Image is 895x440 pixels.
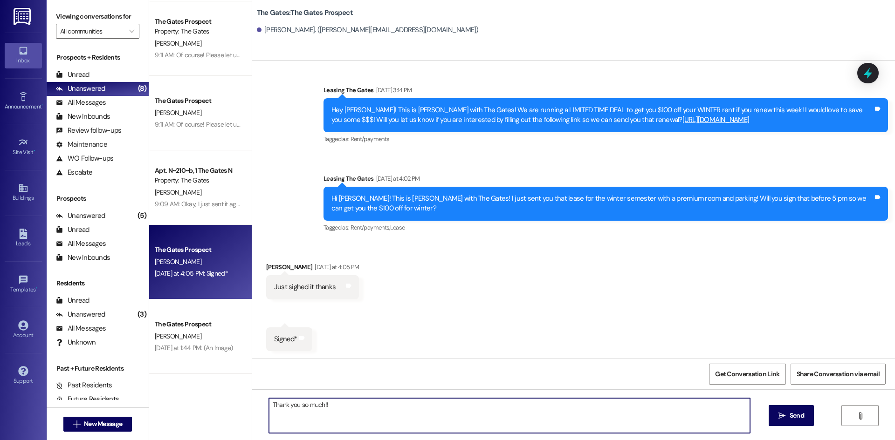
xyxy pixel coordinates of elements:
[56,380,112,390] div: Past Residents
[47,278,149,288] div: Residents
[5,180,42,205] a: Buildings
[797,369,880,379] span: Share Conversation via email
[155,332,201,340] span: [PERSON_NAME]
[351,223,390,231] span: Rent/payments ,
[155,17,241,27] div: The Gates Prospect
[351,135,390,143] span: Rent/payments
[60,24,124,39] input: All communities
[14,8,33,25] img: ResiDesk Logo
[269,398,750,433] textarea: Thank you so much!!
[331,105,873,125] div: Hey [PERSON_NAME]! This is [PERSON_NAME] with The Gates! We are running a LIMITED TIME DEAL to ge...
[5,226,42,251] a: Leads
[47,364,149,373] div: Past + Future Residents
[36,285,37,291] span: •
[135,209,149,223] div: (5)
[274,334,297,344] div: Signed*
[857,412,864,420] i: 
[155,188,201,196] span: [PERSON_NAME]
[390,223,405,231] span: Lease
[155,245,241,255] div: The Gates Prospect
[324,174,888,187] div: Leasing The Gates
[155,269,228,278] div: [DATE] at 4:05 PM: Signed*
[324,85,888,98] div: Leasing The Gates
[56,239,106,249] div: All Messages
[56,98,106,108] div: All Messages
[155,344,233,352] div: [DATE] at 1:44 PM: (An Image)
[135,307,149,322] div: (3)
[155,108,201,117] span: [PERSON_NAME]
[73,420,80,428] i: 
[155,39,201,47] span: [PERSON_NAME]
[56,154,113,163] div: WO Follow-ups
[324,221,888,234] div: Tagged as:
[374,174,420,183] div: [DATE] at 4:02 PM
[56,338,96,347] div: Unknown
[715,369,779,379] span: Get Conversation Link
[5,363,42,388] a: Support
[791,364,886,385] button: Share Conversation via email
[56,225,89,235] div: Unread
[374,85,412,95] div: [DATE] 3:14 PM
[257,8,353,18] b: The Gates: The Gates Prospect
[5,318,42,343] a: Account
[274,282,336,292] div: Just sighed it thanks
[56,84,105,94] div: Unanswered
[47,194,149,203] div: Prospects
[155,27,241,36] div: Property: The Gates
[84,419,122,429] span: New Message
[778,412,785,420] i: 
[331,194,873,214] div: Hi [PERSON_NAME]! This is [PERSON_NAME] with The Gates! I just sent you that lease for the winter...
[709,364,785,385] button: Get Conversation Link
[56,168,92,177] div: Escalate
[56,9,139,24] label: Viewing conversations for
[56,324,106,333] div: All Messages
[5,272,42,297] a: Templates •
[155,319,241,329] div: The Gates Prospect
[56,70,89,80] div: Unread
[155,176,241,185] div: Property: The Gates
[129,27,134,35] i: 
[47,53,149,62] div: Prospects + Residents
[324,132,888,146] div: Tagged as:
[5,43,42,68] a: Inbox
[266,262,359,275] div: [PERSON_NAME]
[41,102,43,108] span: •
[56,394,119,404] div: Future Residents
[155,257,201,266] span: [PERSON_NAME]
[136,81,149,96] div: (8)
[5,135,42,160] a: Site Visit •
[155,200,246,208] div: 9:09 AM: Okay, I just sent it again!
[155,166,241,176] div: Apt. N~210~b, 1 The Gates N
[155,96,241,106] div: The Gates Prospect
[56,211,105,221] div: Unanswered
[34,148,35,154] span: •
[790,411,804,420] span: Send
[56,253,110,263] div: New Inbounds
[682,115,750,124] a: [URL][DOMAIN_NAME]
[56,140,107,149] div: Maintenance
[56,296,89,305] div: Unread
[56,126,121,135] div: Review follow-ups
[155,51,303,59] div: 9:11 AM: Of course! Please let us know when you sign :))
[56,310,105,319] div: Unanswered
[769,405,814,426] button: Send
[56,112,110,122] div: New Inbounds
[63,417,132,432] button: New Message
[257,25,479,35] div: [PERSON_NAME]. ([PERSON_NAME][EMAIL_ADDRESS][DOMAIN_NAME])
[155,120,303,129] div: 9:11 AM: Of course! Please let us know when you sign :))
[312,262,359,272] div: [DATE] at 4:05 PM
